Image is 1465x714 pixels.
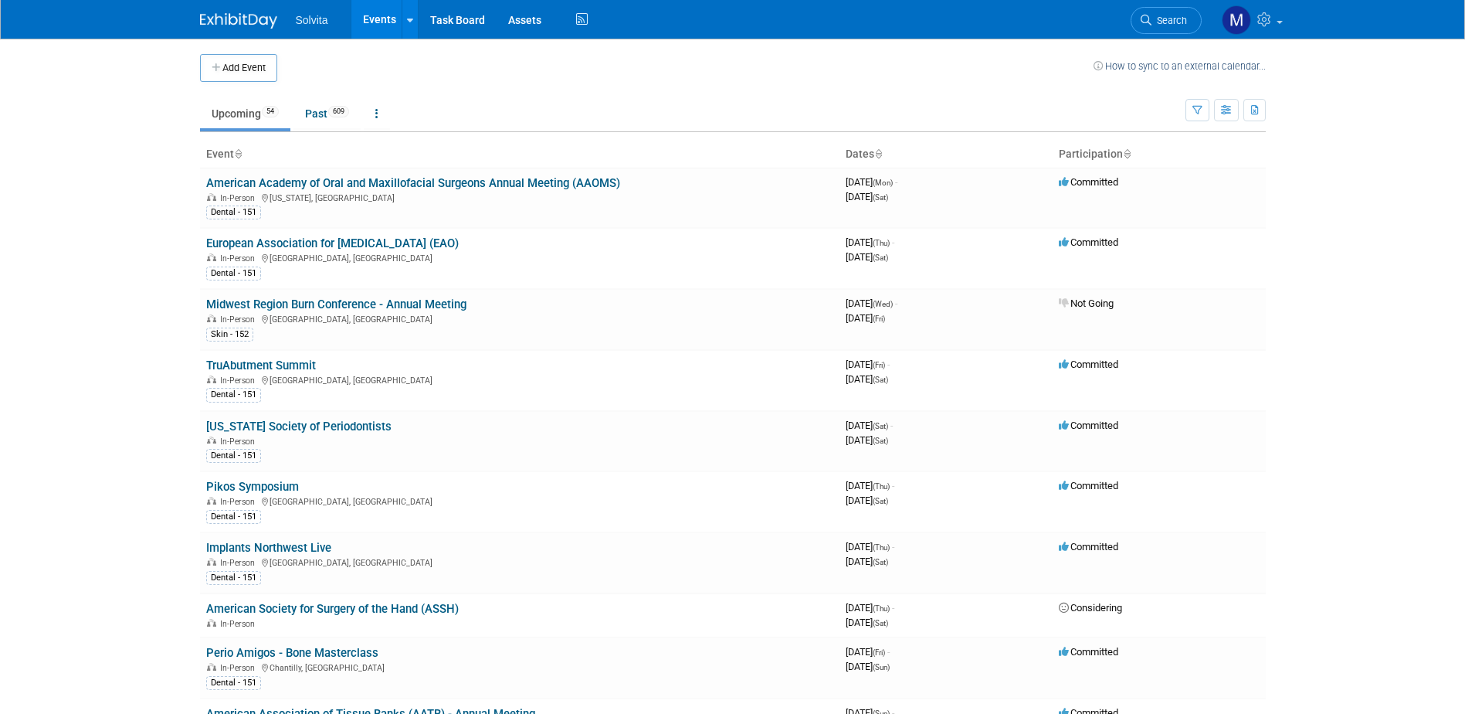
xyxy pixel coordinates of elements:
[200,141,839,168] th: Event
[846,480,894,491] span: [DATE]
[207,437,216,444] img: In-Person Event
[846,556,888,567] span: [DATE]
[206,541,331,555] a: Implants Northwest Live
[206,646,378,660] a: Perio Amigos - Bone Masterclass
[206,602,459,616] a: American Society for Surgery of the Hand (ASSH)
[206,373,833,386] div: [GEOGRAPHIC_DATA], [GEOGRAPHIC_DATA]
[846,495,888,506] span: [DATE]
[207,193,216,201] img: In-Person Event
[206,251,833,263] div: [GEOGRAPHIC_DATA], [GEOGRAPHIC_DATA]
[846,373,888,385] span: [DATE]
[873,300,893,308] span: (Wed)
[206,191,833,203] div: [US_STATE], [GEOGRAPHIC_DATA]
[873,178,893,187] span: (Mon)
[892,541,894,552] span: -
[206,495,833,507] div: [GEOGRAPHIC_DATA], [GEOGRAPHIC_DATA]
[890,420,893,431] span: -
[1059,602,1122,614] span: Considering
[1059,420,1118,431] span: Committed
[206,328,253,342] div: Skin - 152
[892,236,894,248] span: -
[220,619,259,629] span: In-Person
[1094,60,1266,72] a: How to sync to an external calendar...
[220,558,259,568] span: In-Person
[206,480,299,494] a: Pikos Symposium
[887,359,890,370] span: -
[206,267,261,280] div: Dental - 151
[846,646,890,658] span: [DATE]
[220,437,259,447] span: In-Person
[846,434,888,446] span: [DATE]
[206,236,459,250] a: European Association for [MEDICAL_DATA] (EAO)
[846,251,888,263] span: [DATE]
[873,482,890,491] span: (Thu)
[200,99,290,128] a: Upcoming54
[220,314,259,325] span: In-Person
[873,604,890,613] span: (Thu)
[887,646,890,658] span: -
[296,14,328,26] span: Solvita
[206,312,833,325] div: [GEOGRAPHIC_DATA], [GEOGRAPHIC_DATA]
[846,541,894,552] span: [DATE]
[207,376,216,383] img: In-Person Event
[846,176,897,188] span: [DATE]
[206,176,620,190] a: American Academy of Oral and Maxillofacial Surgeons Annual Meeting (AAOMS)
[846,312,885,324] span: [DATE]
[846,297,897,309] span: [DATE]
[206,661,833,673] div: Chantilly, [GEOGRAPHIC_DATA]
[873,619,888,627] span: (Sat)
[207,314,216,322] img: In-Person Event
[873,663,890,671] span: (Sun)
[846,191,888,202] span: [DATE]
[873,497,888,505] span: (Sat)
[220,663,259,673] span: In-Person
[206,510,261,524] div: Dental - 151
[200,54,277,82] button: Add Event
[873,361,885,369] span: (Fri)
[1059,236,1118,248] span: Committed
[1131,7,1202,34] a: Search
[839,141,1053,168] th: Dates
[846,236,894,248] span: [DATE]
[207,558,216,566] img: In-Person Event
[873,376,888,384] span: (Sat)
[206,556,833,568] div: [GEOGRAPHIC_DATA], [GEOGRAPHIC_DATA]
[846,359,890,370] span: [DATE]
[846,602,894,614] span: [DATE]
[262,106,279,117] span: 54
[873,193,888,202] span: (Sat)
[1222,5,1251,35] img: Matthew Burns
[206,388,261,402] div: Dental - 151
[873,437,888,445] span: (Sat)
[206,359,316,372] a: TruAbutment Summit
[873,239,890,247] span: (Thu)
[1059,297,1114,309] span: Not Going
[1053,141,1266,168] th: Participation
[1059,646,1118,658] span: Committed
[895,297,897,309] span: -
[206,571,261,585] div: Dental - 151
[873,558,888,566] span: (Sat)
[207,497,216,505] img: In-Person Event
[220,253,259,263] span: In-Person
[293,99,361,128] a: Past609
[1059,359,1118,370] span: Committed
[874,148,882,160] a: Sort by Start Date
[328,106,349,117] span: 609
[892,602,894,614] span: -
[846,661,890,672] span: [DATE]
[1059,480,1118,491] span: Committed
[234,148,242,160] a: Sort by Event Name
[220,497,259,507] span: In-Person
[846,617,888,628] span: [DATE]
[873,314,885,323] span: (Fri)
[206,676,261,690] div: Dental - 151
[206,420,392,433] a: [US_STATE] Society of Periodontists
[207,619,216,627] img: In-Person Event
[895,176,897,188] span: -
[873,543,890,552] span: (Thu)
[873,648,885,657] span: (Fri)
[846,420,893,431] span: [DATE]
[1059,541,1118,552] span: Committed
[220,193,259,203] span: In-Person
